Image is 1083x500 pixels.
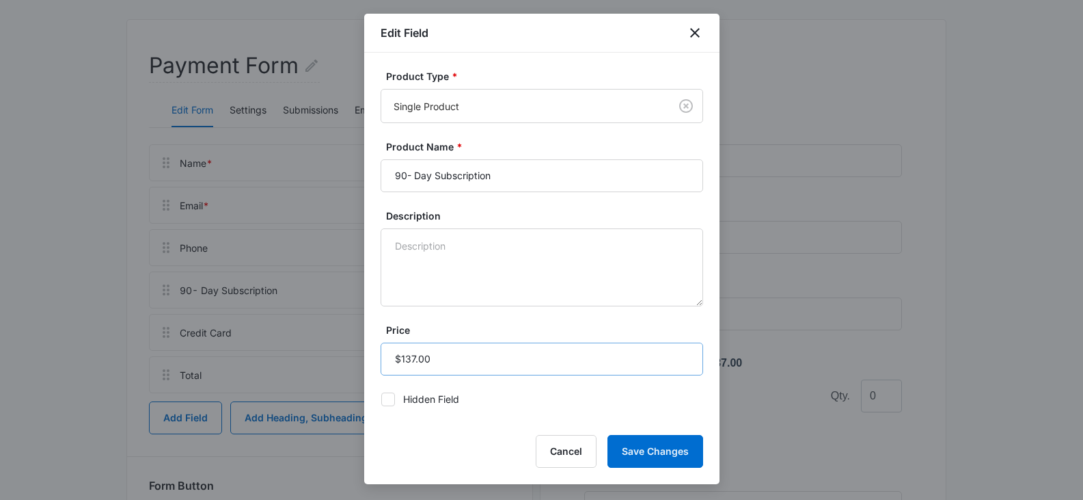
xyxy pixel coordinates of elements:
h1: Edit Field [381,25,428,41]
span: CVC [113,423,133,434]
label: Description [386,209,709,223]
iframe: Secure CVC input frame [124,453,193,465]
iframe: Secure expiration date input frame [12,453,81,465]
button: Save Changes [607,435,703,468]
label: Product Name [386,140,709,154]
span: Zip/Postal Code [225,423,294,434]
label: Price [386,323,709,337]
input: Product Name [381,159,703,192]
input: 80525 [225,442,318,475]
input: Price [381,343,703,376]
label: Product Type [386,69,709,83]
span: Qty. [247,274,266,290]
iframe: Secure card number input frame [12,389,306,400]
button: close [687,25,703,41]
button: Clear [675,95,697,117]
label: Hidden Field [381,392,703,406]
button: Cancel [536,435,597,468]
